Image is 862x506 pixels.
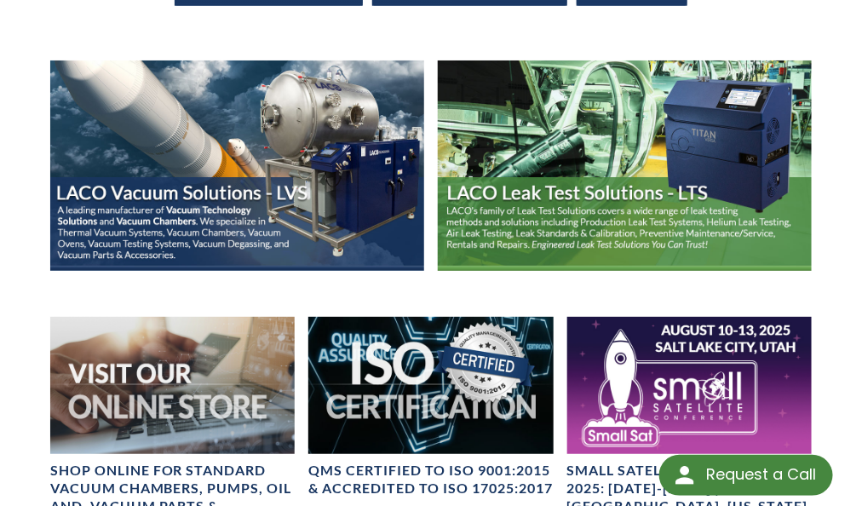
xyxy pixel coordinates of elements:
[659,455,833,496] div: Request a Call
[308,317,554,499] a: ISO Certification headerQMS CERTIFIED to ISO 9001:2015 & Accredited to ISO 17025:2017
[438,60,812,271] img: LACO-Leak-Test-Solutions_automotive.jpg
[671,462,698,489] img: round button
[50,60,424,271] img: LACO-Vacuum-Solutions-space2.jpg
[308,317,554,454] img: ISO Certification header
[308,463,554,498] h4: QMS CERTIFIED to ISO 9001:2015 & Accredited to ISO 17025:2017
[567,317,813,454] img: Small Satellite Conference 2025: August 10-13 | Salt Lake City, Utah
[50,317,296,454] img: Visit Our Online Store header
[706,455,816,494] div: Request a Call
